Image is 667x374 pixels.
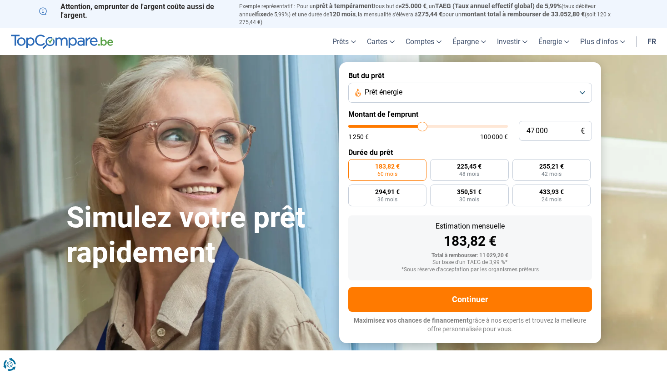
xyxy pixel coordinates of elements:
div: 183,82 € [356,234,585,248]
a: Comptes [400,28,447,55]
a: Épargne [447,28,491,55]
a: Investir [491,28,533,55]
div: Total à rembourser: 11 029,20 € [356,253,585,259]
a: Plus d'infos [575,28,631,55]
span: prêt à tempérament [316,2,374,10]
span: 100 000 € [480,134,508,140]
span: 350,51 € [457,189,481,195]
span: 60 mois [377,171,397,177]
span: 48 mois [459,171,479,177]
div: *Sous réserve d'acceptation par les organismes prêteurs [356,267,585,273]
span: Maximisez vos chances de financement [354,317,469,324]
img: TopCompare [11,35,113,49]
button: Prêt énergie [348,83,592,103]
a: Énergie [533,28,575,55]
a: fr [642,28,662,55]
p: grâce à nos experts et trouvez la meilleure offre personnalisée pour vous. [348,316,592,334]
span: 120 mois [329,10,356,18]
span: 30 mois [459,197,479,202]
span: TAEG (Taux annuel effectif global) de 5,99% [435,2,562,10]
span: 42 mois [542,171,562,177]
span: 225,45 € [457,163,481,170]
h1: Simulez votre prêt rapidement [66,200,328,270]
span: Prêt énergie [365,87,402,97]
div: Estimation mensuelle [356,223,585,230]
span: 433,93 € [539,189,564,195]
a: Prêts [327,28,361,55]
span: 275,44 € [418,10,442,18]
span: 36 mois [377,197,397,202]
span: 1 250 € [348,134,369,140]
span: 24 mois [542,197,562,202]
p: Attention, emprunter de l'argent coûte aussi de l'argent. [39,2,228,20]
span: montant total à rembourser de 33.052,80 € [461,10,585,18]
label: Montant de l'emprunt [348,110,592,119]
a: Cartes [361,28,400,55]
span: 25.000 € [401,2,426,10]
div: Sur base d'un TAEG de 3,99 %* [356,259,585,266]
span: 183,82 € [375,163,400,170]
span: 294,91 € [375,189,400,195]
button: Continuer [348,287,592,312]
label: Durée du prêt [348,148,592,157]
label: But du prêt [348,71,592,80]
span: € [581,127,585,135]
p: Exemple représentatif : Pour un tous but de , un (taux débiteur annuel de 5,99%) et une durée de ... [239,2,628,26]
span: 255,21 € [539,163,564,170]
span: fixe [256,10,267,18]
